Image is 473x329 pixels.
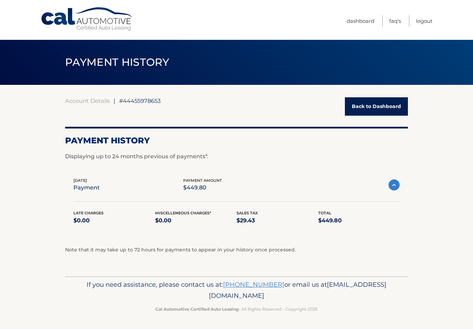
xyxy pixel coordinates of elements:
[389,15,401,27] a: FAQ's
[389,179,400,190] img: accordion-active.svg
[155,306,239,312] strong: Cal Automotive Certified Auto Leasing
[318,216,400,225] p: $449.80
[65,97,110,104] a: Account Details
[65,135,408,146] h2: Payment History
[65,246,408,254] p: Note that it may take up to 72 hours for payments to appear in your history once processed.
[70,305,403,313] p: - All Rights Reserved - Copyright 2025
[183,178,222,183] span: payment amount
[73,211,104,215] span: Late Charges
[114,97,115,104] span: |
[155,211,211,215] span: Miscelleneous Charges*
[318,211,331,215] span: Total
[237,216,318,225] p: $29.43
[73,178,87,183] span: [DATE]
[70,279,403,301] p: If you need assistance, please contact us at: or email us at
[41,7,134,32] a: Cal Automotive
[155,216,237,225] p: $0.00
[345,97,408,116] a: Back to Dashboard
[183,183,222,193] p: $449.80
[65,152,408,161] p: Displaying up to 24 months previous of payments*.
[237,211,258,215] span: Sales Tax
[119,97,161,104] span: #44455978653
[347,15,374,27] a: Dashboard
[65,56,169,69] span: PAYMENT HISTORY
[73,216,155,225] p: $0.00
[416,15,432,27] a: Logout
[73,183,100,193] p: payment
[223,281,284,288] a: [PHONE_NUMBER]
